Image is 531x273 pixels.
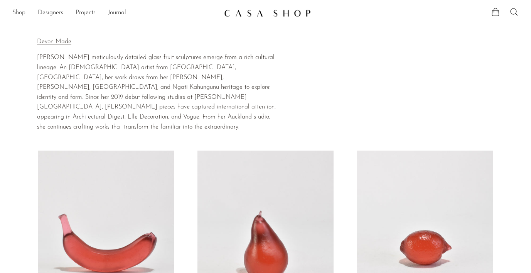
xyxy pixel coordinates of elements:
a: Projects [76,8,96,18]
a: Shop [12,8,25,18]
a: Designers [38,8,63,18]
p: [PERSON_NAME] meticulously detailed glass fruit sculptures emerge from a rich cultural lineage. A... [37,53,276,132]
p: Devon Made [37,37,276,47]
nav: Desktop navigation [12,7,218,20]
a: Journal [108,8,126,18]
ul: NEW HEADER MENU [12,7,218,20]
